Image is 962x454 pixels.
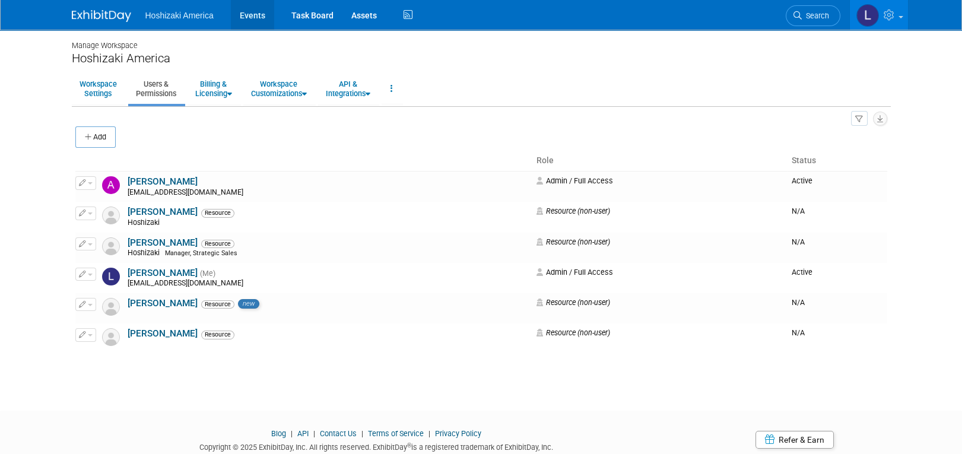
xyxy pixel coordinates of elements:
[536,237,610,246] span: Resource (non-user)
[188,74,240,103] a: Billing &Licensing
[102,298,120,316] img: Resource
[426,429,433,438] span: |
[238,299,259,309] span: new
[201,331,234,339] span: Resource
[536,328,610,337] span: Resource (non-user)
[271,429,286,438] a: Blog
[128,207,198,217] a: [PERSON_NAME]
[102,207,120,224] img: Resource
[128,298,198,309] a: [PERSON_NAME]
[435,429,481,438] a: Privacy Policy
[128,249,163,257] span: Hoshizaki
[201,300,234,309] span: Resource
[310,429,318,438] span: |
[145,11,214,20] span: Hoshizaki America
[165,249,237,257] span: Manager, Strategic Sales
[102,268,120,285] img: Lori Northeim
[200,269,215,278] span: (Me)
[128,218,163,227] span: Hoshizaki
[128,188,529,198] div: [EMAIL_ADDRESS][DOMAIN_NAME]
[75,126,116,148] button: Add
[297,429,309,438] a: API
[536,298,610,307] span: Resource (non-user)
[201,209,234,217] span: Resource
[102,328,120,346] img: Resource
[755,431,834,449] a: Refer & Earn
[128,279,529,288] div: [EMAIL_ADDRESS][DOMAIN_NAME]
[72,30,891,51] div: Manage Workspace
[536,207,610,215] span: Resource (non-user)
[288,429,296,438] span: |
[72,51,891,66] div: Hoshizaki America
[802,11,829,20] span: Search
[792,176,812,185] span: Active
[792,328,805,337] span: N/A
[72,439,682,453] div: Copyright © 2025 ExhibitDay, Inc. All rights reserved. ExhibitDay is a registered trademark of Ex...
[792,298,805,307] span: N/A
[72,10,131,22] img: ExhibitDay
[243,74,315,103] a: WorkspaceCustomizations
[318,74,378,103] a: API &Integrations
[532,151,786,171] th: Role
[72,74,125,103] a: WorkspaceSettings
[368,429,424,438] a: Terms of Service
[320,429,357,438] a: Contact Us
[792,237,805,246] span: N/A
[787,151,887,171] th: Status
[792,207,805,215] span: N/A
[407,442,411,449] sup: ®
[102,237,120,255] img: Resource
[536,268,613,277] span: Admin / Full Access
[792,268,812,277] span: Active
[536,176,613,185] span: Admin / Full Access
[786,5,840,26] a: Search
[128,74,184,103] a: Users &Permissions
[358,429,366,438] span: |
[128,268,198,278] a: [PERSON_NAME]
[128,328,198,339] a: [PERSON_NAME]
[856,4,879,27] img: Lori Northeim
[128,176,198,187] a: [PERSON_NAME]
[102,176,120,194] img: Ashley Miner
[201,240,234,248] span: Resource
[128,237,198,248] a: [PERSON_NAME]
